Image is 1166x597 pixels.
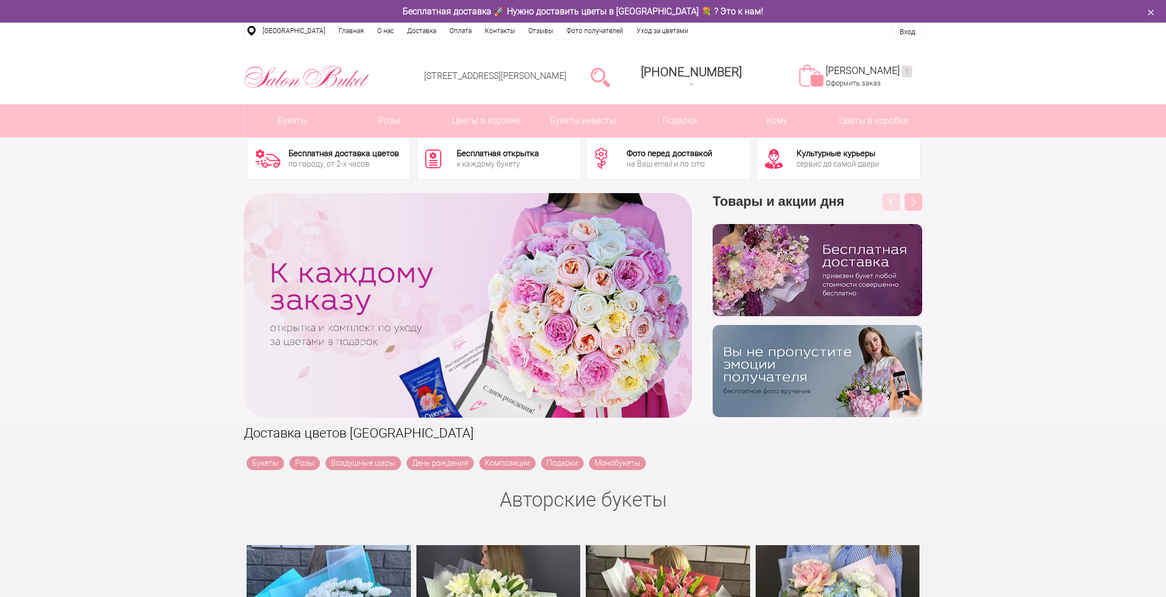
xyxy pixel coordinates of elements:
div: на Ваш email и по sms [627,160,712,168]
div: Бесплатная доставка цветов [288,150,399,158]
a: Вход [900,28,915,36]
a: Авторские букеты [500,488,667,511]
div: по городу, от 2-х часов [288,160,399,168]
a: Розы [290,456,320,470]
a: Уход за цветами [630,23,695,39]
a: Композиции [479,456,536,470]
a: Подарки [541,456,584,470]
a: Букеты невесты [535,104,632,137]
a: [PHONE_NUMBER] [634,61,748,93]
a: Отзывы [522,23,560,39]
div: к каждому букету [457,160,539,168]
img: hpaj04joss48rwypv6hbykmvk1dj7zyr.png.webp [713,224,922,316]
a: Цветы в корзине [438,104,534,137]
div: Бесплатная доставка 🚀 Нужно доставить цветы в [GEOGRAPHIC_DATA] 💐 ? Это к нам! [236,6,930,17]
a: Доставка [400,23,443,39]
a: Букеты [244,104,341,137]
a: [PERSON_NAME]1 [826,65,912,77]
span: [PHONE_NUMBER] [641,65,742,79]
a: Оплата [443,23,478,39]
div: Культурные курьеры [796,150,879,158]
div: Фото перед доставкой [627,150,712,158]
a: Контакты [478,23,522,39]
div: сервис до самой двери [796,160,879,168]
a: Главная [332,23,371,39]
button: Next [905,193,922,211]
a: [GEOGRAPHIC_DATA] [256,23,332,39]
a: Подарки [632,104,728,137]
a: Фото получателей [560,23,630,39]
div: Бесплатная открытка [457,150,539,158]
h1: Доставка цветов [GEOGRAPHIC_DATA] [244,423,922,443]
a: Розы [341,104,438,137]
a: О нас [371,23,400,39]
img: Цветы Нижний Новгород [244,62,370,91]
span: Кому [729,104,825,137]
a: Воздушные шары [325,456,401,470]
a: Букеты [247,456,284,470]
ins: 1 [902,66,912,77]
a: Монобукеты [589,456,646,470]
a: Оформить заказ [826,79,881,87]
h3: Товары и акции дня [713,193,922,224]
a: Цветы в коробке [825,104,922,137]
a: День рождения [407,456,474,470]
a: [STREET_ADDRESS][PERSON_NAME] [424,71,566,81]
img: v9wy31nijnvkfycrkduev4dhgt9psb7e.png.webp [713,325,922,417]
